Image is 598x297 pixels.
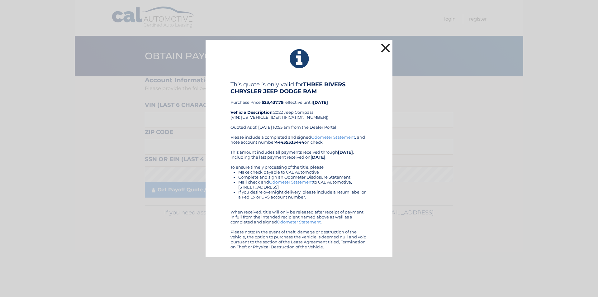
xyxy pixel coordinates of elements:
[230,81,368,95] h4: This quote is only valid for
[313,100,328,105] b: [DATE]
[230,110,273,115] strong: Vehicle Description:
[238,170,368,175] li: Make check payable to CAL Automotive
[238,189,368,199] li: If you desire overnight delivery, please include a return label or a Fed Ex or UPS account number.
[262,100,283,105] b: $23,437.79
[311,155,325,160] b: [DATE]
[311,135,355,140] a: Odometer Statement
[230,81,368,135] div: Purchase Price: , effective until 2022 Jeep Compass (VIN: [US_VEHICLE_IDENTIFICATION_NUMBER]) Quo...
[238,180,368,189] li: Mail check and to CAL Automotive, [STREET_ADDRESS]
[379,42,392,54] button: ×
[230,135,368,249] div: Please include a completed and signed , and note account number on check. This amount includes al...
[230,81,345,95] b: THREE RIVERS CHRYSLER JEEP DODGE RAM
[238,175,368,180] li: Complete and sign an Odometer Disclosure Statement
[277,219,321,224] a: Odometer Statement
[275,140,304,145] b: 44455535444
[269,180,313,184] a: Odometer Statement
[338,150,353,155] b: [DATE]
